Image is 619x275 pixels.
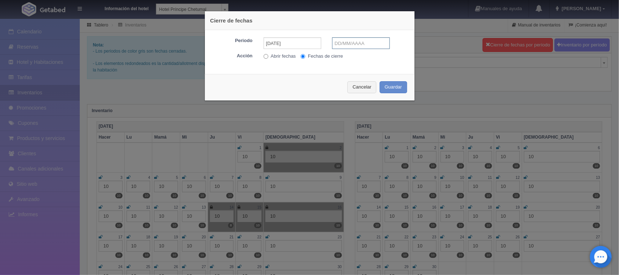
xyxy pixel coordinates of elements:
button: Guardar [380,81,407,93]
input: DD/MM/AAAA [264,37,321,49]
input: Abrir fechas [264,54,268,59]
input: DD/MM/AAAA [332,37,390,49]
font: Periodo [235,38,252,43]
font: Cancelar [352,84,371,90]
button: Cancelar [347,81,376,93]
font: Abrir fechas [271,53,296,59]
font: Guardar [385,84,402,90]
font: Fechas de cierre [308,53,343,59]
input: Fechas de cierre [301,54,305,59]
font: Cierre de fechas [210,17,253,24]
font: Acción [237,53,252,58]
